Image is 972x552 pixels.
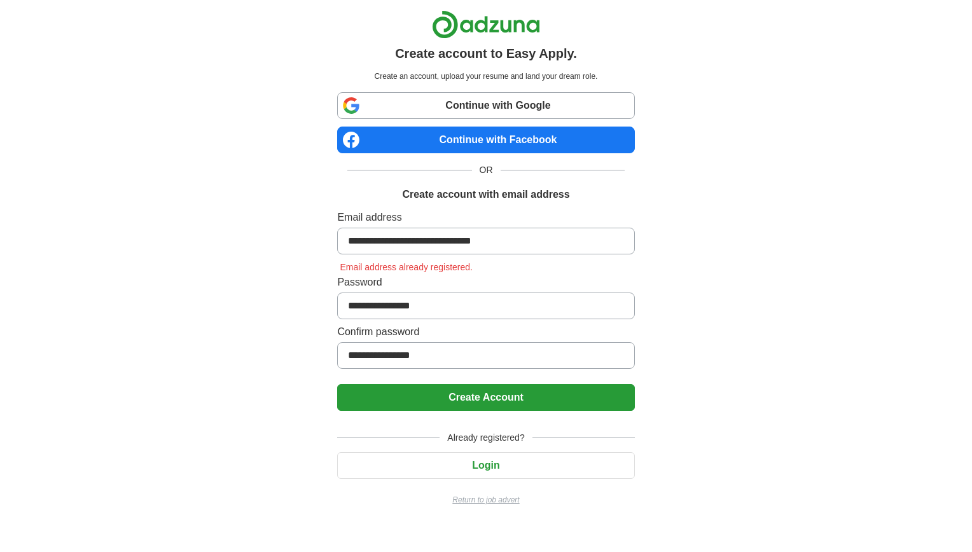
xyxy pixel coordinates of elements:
[337,384,634,411] button: Create Account
[472,163,501,177] span: OR
[337,92,634,119] a: Continue with Google
[337,452,634,479] button: Login
[402,187,569,202] h1: Create account with email address
[440,431,532,445] span: Already registered?
[340,71,632,82] p: Create an account, upload your resume and land your dream role.
[337,460,634,471] a: Login
[337,262,475,272] span: Email address already registered.
[395,44,577,63] h1: Create account to Easy Apply.
[337,210,634,225] label: Email address
[337,494,634,506] a: Return to job advert
[337,324,634,340] label: Confirm password
[337,275,634,290] label: Password
[337,127,634,153] a: Continue with Facebook
[432,10,540,39] img: Adzuna logo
